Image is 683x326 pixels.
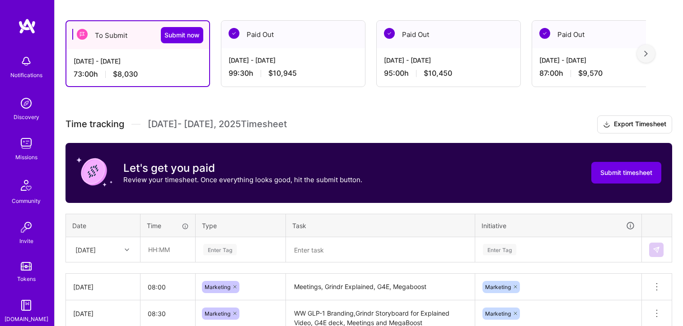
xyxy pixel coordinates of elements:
[482,220,635,231] div: Initiative
[77,29,88,40] img: To Submit
[384,69,513,78] div: 95:00 h
[578,69,603,78] span: $9,570
[205,284,230,290] span: Marketing
[597,115,672,133] button: Export Timesheet
[12,196,41,206] div: Community
[196,214,286,237] th: Type
[377,21,520,48] div: Paid Out
[164,31,200,40] span: Submit now
[148,119,287,130] span: [DATE] - [DATE] , 2025 Timesheet
[17,134,35,152] img: teamwork
[73,282,133,292] div: [DATE]
[483,243,516,257] div: Enter Tag
[287,301,474,326] textarea: WW GLP-1 Branding,Grindr Storyboard for Explained Video, G4E deck, Meetings and MegaBoost
[15,152,37,162] div: Missions
[75,245,96,254] div: [DATE]
[123,175,362,184] p: Review your timesheet. Once everything looks good, hit the submit button.
[539,28,550,39] img: Paid Out
[17,94,35,112] img: discovery
[74,56,202,66] div: [DATE] - [DATE]
[17,218,35,236] img: Invite
[229,69,358,78] div: 99:30 h
[17,274,36,284] div: Tokens
[205,310,230,317] span: Marketing
[66,214,140,237] th: Date
[21,262,32,271] img: tokens
[532,21,676,48] div: Paid Out
[229,28,239,39] img: Paid Out
[74,69,202,79] div: 73:00 h
[66,21,209,49] div: To Submit
[384,55,513,65] div: [DATE] - [DATE]
[15,174,37,196] img: Community
[5,314,48,324] div: [DOMAIN_NAME]
[229,55,358,65] div: [DATE] - [DATE]
[18,18,36,34] img: logo
[76,154,112,190] img: coin
[161,27,203,43] button: Submit now
[14,112,39,122] div: Discovery
[113,69,138,79] span: $8,030
[147,221,189,230] div: Time
[73,309,133,318] div: [DATE]
[287,275,474,299] textarea: Meetings, Grindr Explained, G4E, Megaboost
[644,51,648,57] img: right
[539,55,669,65] div: [DATE] - [DATE]
[603,120,610,129] i: icon Download
[424,69,452,78] span: $10,450
[384,28,395,39] img: Paid Out
[591,162,661,184] button: Submit timesheet
[539,69,669,78] div: 87:00 h
[141,238,195,262] input: HH:MM
[485,310,511,317] span: Marketing
[286,214,475,237] th: Task
[600,168,652,177] span: Submit timesheet
[125,248,129,252] i: icon Chevron
[123,161,362,175] h3: Let's get you paid
[203,243,237,257] div: Enter Tag
[221,21,365,48] div: Paid Out
[65,119,124,130] span: Time tracking
[268,69,297,78] span: $10,945
[140,275,195,299] input: HH:MM
[485,284,511,290] span: Marketing
[653,246,660,253] img: Submit
[19,236,33,246] div: Invite
[10,70,42,80] div: Notifications
[140,302,195,326] input: HH:MM
[17,52,35,70] img: bell
[17,296,35,314] img: guide book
